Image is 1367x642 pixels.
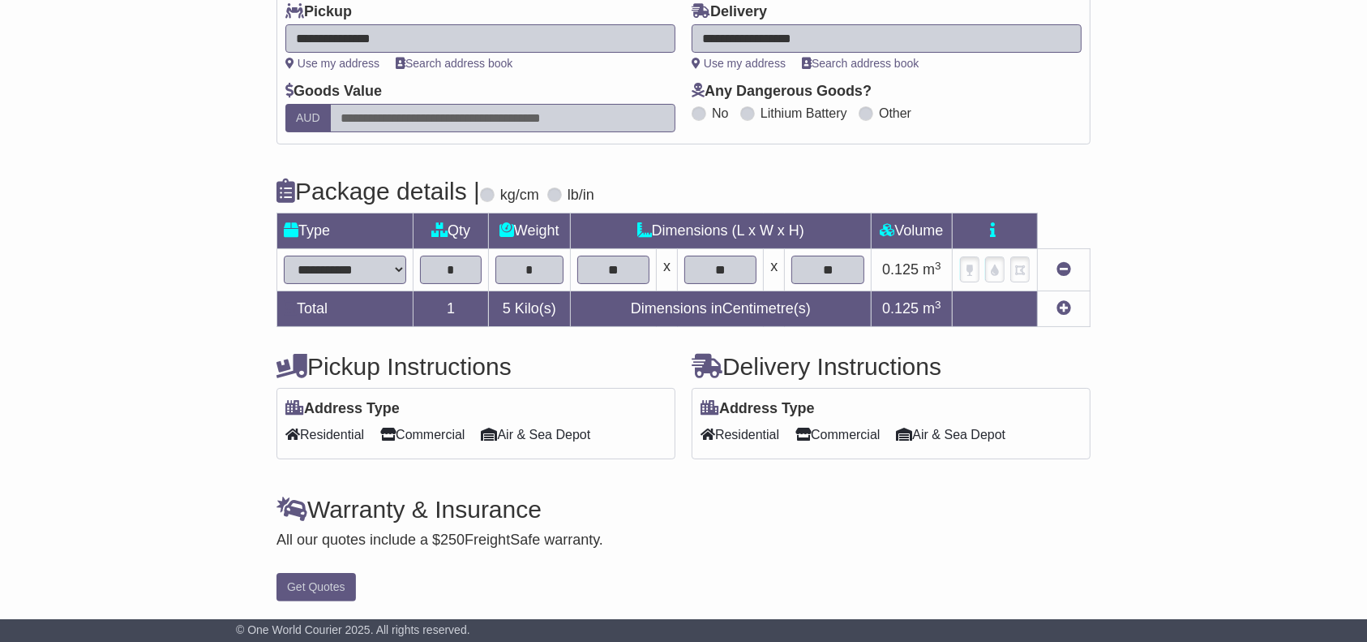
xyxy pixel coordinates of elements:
[285,3,352,21] label: Pickup
[923,261,941,278] span: m
[488,291,570,327] td: Kilo(s)
[882,300,919,317] span: 0.125
[692,57,786,70] a: Use my address
[935,299,941,311] sup: 3
[276,532,1091,549] div: All our quotes include a $ FreightSafe warranty.
[276,353,675,380] h4: Pickup Instructions
[761,106,847,121] label: Lithium Battery
[568,187,594,205] label: lb/in
[897,422,1006,447] span: Air & Sea Depot
[879,106,911,121] label: Other
[795,422,880,447] span: Commercial
[396,57,512,70] a: Search address book
[285,104,331,132] label: AUD
[871,213,952,249] td: Volume
[414,213,489,249] td: Qty
[380,422,465,447] span: Commercial
[1056,300,1071,317] a: Add new item
[692,3,767,21] label: Delivery
[276,496,1091,523] h4: Warranty & Insurance
[285,400,400,418] label: Address Type
[802,57,919,70] a: Search address book
[657,249,678,291] td: x
[285,57,379,70] a: Use my address
[277,291,414,327] td: Total
[882,261,919,278] span: 0.125
[923,300,941,317] span: m
[414,291,489,327] td: 1
[276,573,356,601] button: Get Quotes
[570,213,871,249] td: Dimensions (L x W x H)
[500,187,539,205] label: kg/cm
[701,400,815,418] label: Address Type
[488,213,570,249] td: Weight
[277,213,414,249] td: Type
[236,623,470,636] span: © One World Courier 2025. All rights reserved.
[935,260,941,272] sup: 3
[692,83,872,101] label: Any Dangerous Goods?
[712,106,728,121] label: No
[285,422,364,447] span: Residential
[440,532,465,548] span: 250
[701,422,779,447] span: Residential
[570,291,871,327] td: Dimensions in Centimetre(s)
[285,83,382,101] label: Goods Value
[482,422,591,447] span: Air & Sea Depot
[692,353,1091,380] h4: Delivery Instructions
[276,178,480,205] h4: Package details |
[764,249,785,291] td: x
[503,300,511,317] span: 5
[1056,261,1071,278] a: Remove this item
